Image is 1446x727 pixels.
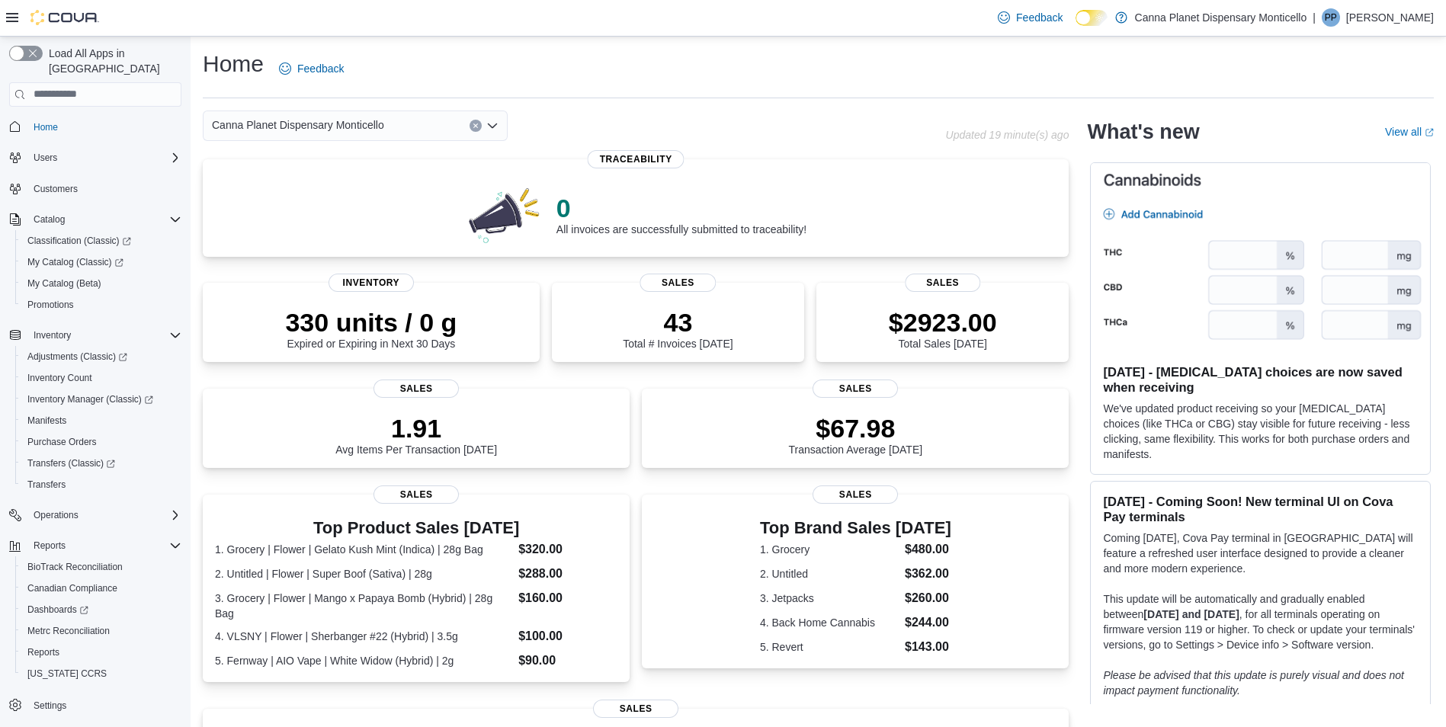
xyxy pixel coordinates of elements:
[1143,608,1239,620] strong: [DATE] and [DATE]
[27,561,123,573] span: BioTrack Reconciliation
[21,558,129,576] a: BioTrack Reconciliation
[1103,494,1418,524] h3: [DATE] - Coming Soon! New terminal UI on Cova Pay terminals
[34,183,78,195] span: Customers
[215,519,617,537] h3: Top Product Sales [DATE]
[21,274,107,293] a: My Catalog (Beta)
[27,582,117,594] span: Canadian Compliance
[15,230,188,251] a: Classification (Classic)
[21,454,121,472] a: Transfers (Classic)
[15,294,188,315] button: Promotions
[21,643,181,661] span: Reports
[3,504,188,526] button: Operations
[905,589,951,607] dd: $260.00
[813,485,898,504] span: Sales
[21,253,181,271] span: My Catalog (Classic)
[297,61,344,76] span: Feedback
[21,600,95,619] a: Dashboards
[1425,128,1434,137] svg: External link
[27,372,92,384] span: Inventory Count
[21,579,123,597] a: Canadian Compliance
[3,535,188,556] button: Reports
[3,209,188,230] button: Catalog
[21,296,181,314] span: Promotions
[1103,401,1418,462] p: We've updated product receiving so your [MEDICAL_DATA] choices (like THCa or CBG) stay visible fo...
[905,274,980,292] span: Sales
[15,599,188,620] a: Dashboards
[15,273,188,294] button: My Catalog (Beta)
[34,121,58,133] span: Home
[212,116,384,134] span: Canna Planet Dispensary Monticello
[905,565,951,583] dd: $362.00
[21,296,80,314] a: Promotions
[21,347,181,366] span: Adjustments (Classic)
[623,307,733,338] p: 43
[3,147,188,168] button: Users
[21,232,137,250] a: Classification (Classic)
[21,253,130,271] a: My Catalog (Classic)
[588,150,685,168] span: Traceability
[21,232,181,250] span: Classification (Classic)
[27,646,59,658] span: Reports
[889,307,997,350] div: Total Sales [DATE]
[15,431,188,453] button: Purchase Orders
[760,519,951,537] h3: Top Brand Sales [DATE]
[27,536,181,555] span: Reports
[27,180,84,198] a: Customers
[27,118,64,136] a: Home
[215,653,512,668] dt: 5. Fernway | AIO Vape | White Widow (Hybrid) | 2g
[760,591,899,606] dt: 3. Jetpacks
[21,622,181,640] span: Metrc Reconciliation
[1076,10,1108,26] input: Dark Mode
[465,184,544,245] img: 0
[21,433,103,451] a: Purchase Orders
[21,274,181,293] span: My Catalog (Beta)
[374,485,459,504] span: Sales
[21,643,66,661] a: Reports
[15,642,188,663] button: Reports
[518,652,617,670] dd: $90.00
[21,665,181,683] span: Washington CCRS
[34,152,57,164] span: Users
[15,367,188,389] button: Inventory Count
[203,49,264,79] h1: Home
[1103,591,1418,652] p: This update will be automatically and gradually enabled between , for all terminals operating on ...
[946,129,1069,141] p: Updated 19 minute(s) ago
[27,326,77,344] button: Inventory
[15,389,188,410] a: Inventory Manager (Classic)
[905,613,951,632] dd: $244.00
[374,380,459,398] span: Sales
[1087,120,1199,144] h2: What's new
[1103,364,1418,395] h3: [DATE] - [MEDICAL_DATA] choices are now saved when receiving
[760,566,899,581] dt: 2. Untitled
[27,457,115,469] span: Transfers (Classic)
[21,454,181,472] span: Transfers (Classic)
[21,412,181,430] span: Manifests
[556,193,806,223] p: 0
[34,540,66,552] span: Reports
[3,325,188,346] button: Inventory
[21,412,72,430] a: Manifests
[15,620,188,642] button: Metrc Reconciliation
[1322,8,1340,27] div: Parth Patel
[518,565,617,583] dd: $288.00
[27,436,97,448] span: Purchase Orders
[21,665,113,683] a: [US_STATE] CCRS
[3,116,188,138] button: Home
[1385,126,1434,138] a: View allExternal link
[21,369,181,387] span: Inventory Count
[15,251,188,273] a: My Catalog (Classic)
[15,578,188,599] button: Canadian Compliance
[889,307,997,338] p: $2923.00
[27,697,72,715] a: Settings
[27,149,63,167] button: Users
[1016,10,1063,25] span: Feedback
[27,210,71,229] button: Catalog
[34,700,66,712] span: Settings
[43,46,181,76] span: Load All Apps in [GEOGRAPHIC_DATA]
[21,347,133,366] a: Adjustments (Classic)
[27,149,181,167] span: Users
[760,639,899,655] dt: 5. Revert
[27,393,153,405] span: Inventory Manager (Classic)
[285,307,457,338] p: 330 units / 0 g
[34,329,71,341] span: Inventory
